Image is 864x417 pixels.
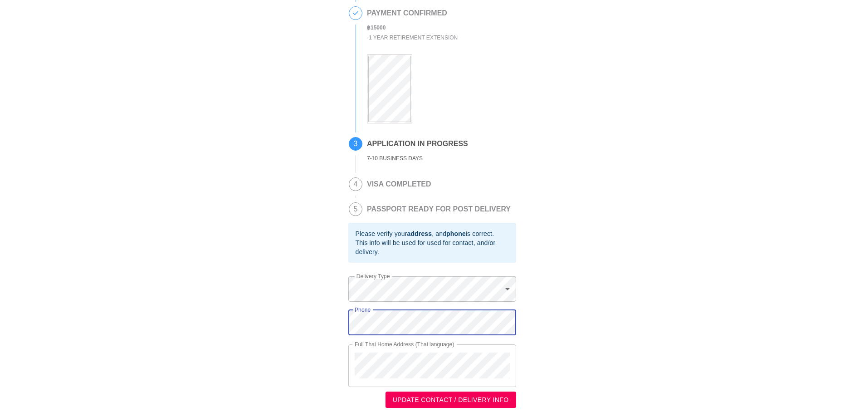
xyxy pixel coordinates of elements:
[367,205,511,213] h2: PASSPORT READY FOR POST DELIVERY
[349,178,362,191] span: 4
[349,203,362,216] span: 5
[356,238,509,256] div: This info will be used for used for contact, and/or delivery.
[349,7,362,20] span: 2
[393,394,509,406] span: UPDATE CONTACT / DELIVERY INFO
[446,230,466,237] b: phone
[367,180,431,188] h2: VISA COMPLETED
[356,229,509,238] div: Please verify your , and is correct.
[367,25,386,31] b: ฿ 15000
[367,140,468,148] h2: APPLICATION IN PROGRESS
[407,230,432,237] b: address
[367,153,468,164] div: 7-10 BUSINESS DAYS
[367,33,458,43] div: - 1 Year Retirement Extension
[349,137,362,150] span: 3
[367,9,458,17] h2: PAYMENT CONFIRMED
[386,392,516,408] button: UPDATE CONTACT / DELIVERY INFO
